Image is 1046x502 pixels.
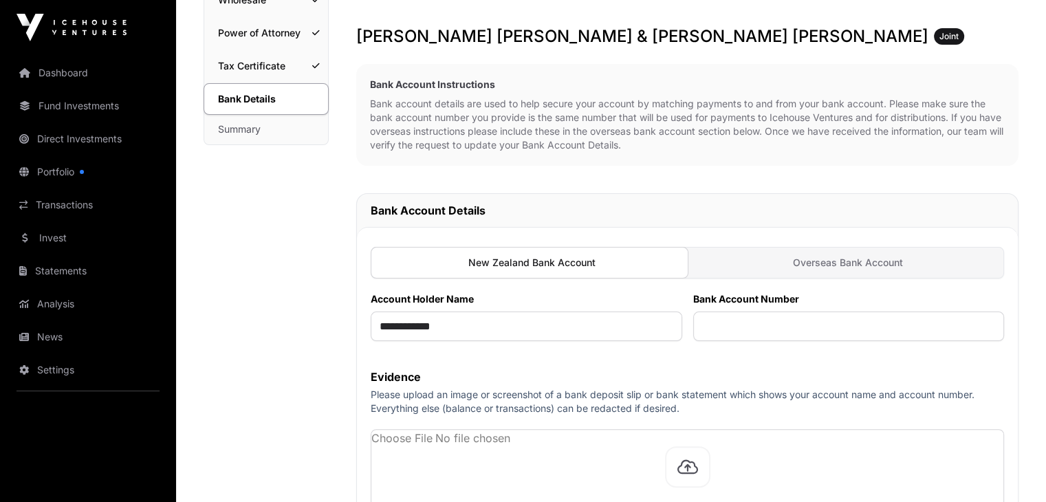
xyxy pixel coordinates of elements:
[356,25,1018,47] h3: [PERSON_NAME] [PERSON_NAME] & [PERSON_NAME] [PERSON_NAME]
[793,256,903,270] span: Overseas Bank Account
[693,292,1005,306] label: Bank Account Number
[204,18,328,48] a: Power of Attorney
[11,124,165,154] a: Direct Investments
[370,78,1005,91] h2: Bank Account Instructions
[371,388,1004,415] p: Please upload an image or screenshot of a bank deposit slip or bank statement which shows your ac...
[11,58,165,88] a: Dashboard
[370,97,1005,152] p: Bank account details are used to help secure your account by matching payments to and from your b...
[11,355,165,385] a: Settings
[204,83,329,115] a: Bank Details
[11,91,165,121] a: Fund Investments
[371,369,1004,385] label: Evidence
[204,114,328,144] a: Summary
[371,202,1004,219] h2: Bank Account Details
[11,256,165,286] a: Statements
[17,14,127,41] img: Icehouse Ventures Logo
[11,322,165,352] a: News
[11,223,165,253] a: Invest
[204,51,328,81] a: Tax Certificate
[977,436,1046,502] iframe: Chat Widget
[11,289,165,319] a: Analysis
[371,292,682,306] label: Account Holder Name
[11,157,165,187] a: Portfolio
[11,190,165,220] a: Transactions
[939,31,959,42] span: Joint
